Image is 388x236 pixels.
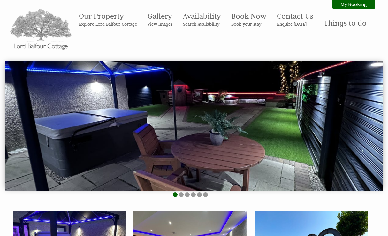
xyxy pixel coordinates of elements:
a: Contact UsEnquire [DATE] [277,11,313,27]
small: Enquire [DATE] [277,21,313,27]
a: GalleryView images [148,11,172,27]
small: Explore Lord Balfour Cottage [79,21,137,27]
img: Lord Balfour Cottage [9,9,73,51]
small: View images [148,21,172,27]
small: Search Availability [183,21,221,27]
a: Things to do [324,18,367,27]
a: Our PropertyExplore Lord Balfour Cottage [79,11,137,27]
a: Book NowBook your stay [231,11,266,27]
a: AvailabilitySearch Availability [183,11,221,27]
small: Book your stay [231,21,266,27]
